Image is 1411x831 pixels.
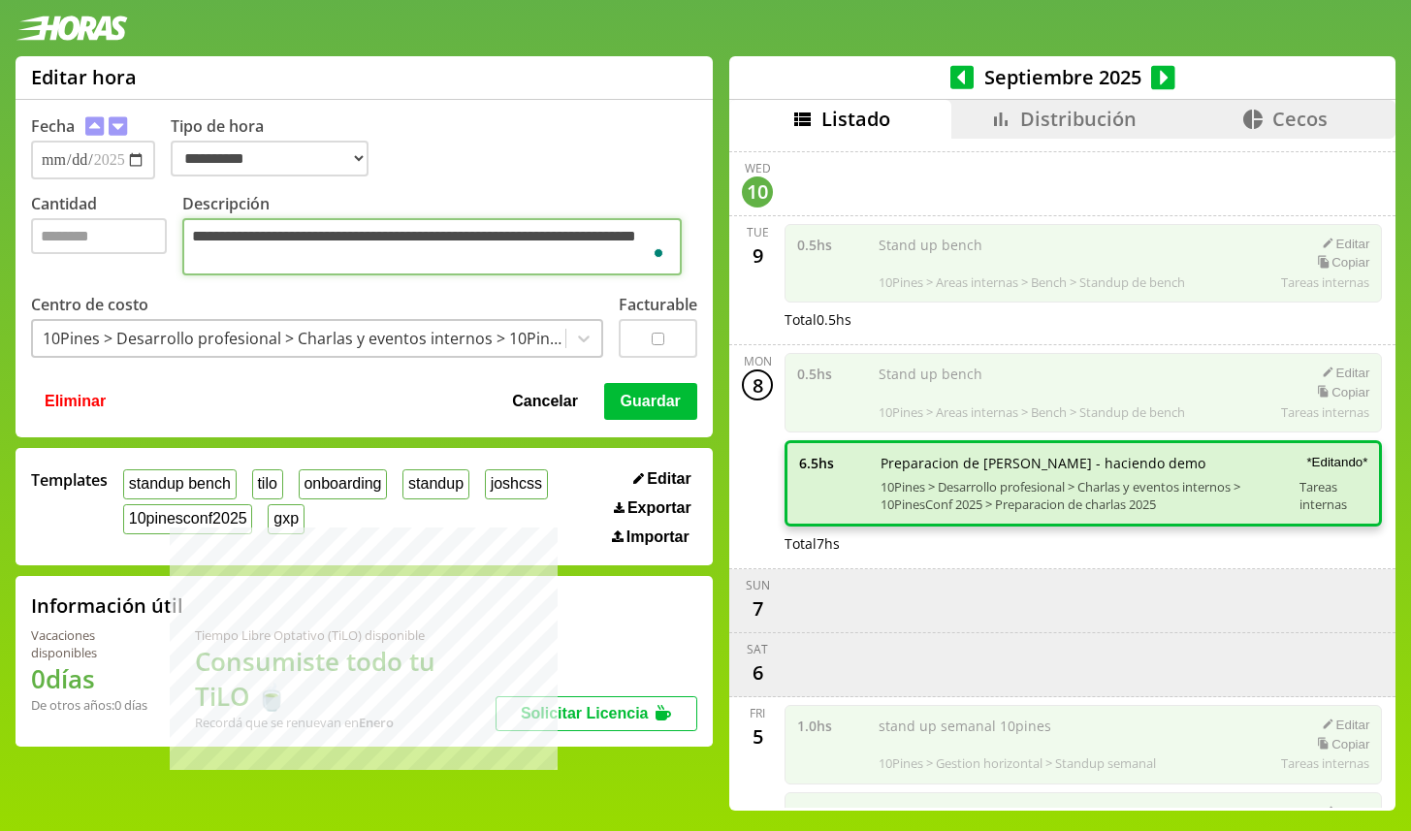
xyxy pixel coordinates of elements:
[171,141,369,176] select: Tipo de hora
[619,294,697,315] label: Facturable
[1020,106,1137,132] span: Distribución
[521,705,649,721] span: Solicitar Licencia
[31,218,167,254] input: Cantidad
[195,714,496,731] div: Recordá que se renuevan en
[746,577,770,593] div: Sun
[785,534,1382,553] div: Total 7 hs
[195,626,496,644] div: Tiempo Libre Optativo (TiLO) disponible
[31,626,148,661] div: Vacaciones disponibles
[742,657,773,688] div: 6
[402,469,469,499] button: standup
[626,528,689,546] span: Importar
[647,470,690,488] span: Editar
[974,64,1151,90] span: Septiembre 2025
[745,160,771,176] div: Wed
[31,193,182,280] label: Cantidad
[268,504,304,534] button: gxp
[182,193,697,280] label: Descripción
[742,721,773,752] div: 5
[31,696,148,714] div: De otros años: 0 días
[359,714,394,731] b: Enero
[39,383,112,420] button: Eliminar
[506,383,584,420] button: Cancelar
[627,499,691,517] span: Exportar
[16,16,128,41] img: logotipo
[171,115,384,179] label: Tipo de hora
[608,498,697,518] button: Exportar
[729,139,1395,808] div: scrollable content
[747,224,769,240] div: Tue
[747,641,768,657] div: Sat
[485,469,548,499] button: joshcss
[182,218,682,275] textarea: To enrich screen reader interactions, please activate Accessibility in Grammarly extension settings
[750,705,765,721] div: Fri
[742,593,773,624] div: 7
[627,469,697,489] button: Editar
[744,353,772,369] div: Mon
[43,328,567,349] div: 10Pines > Desarrollo profesional > Charlas y eventos internos > 10PinesConf 2025 > Preparacion de...
[821,106,890,132] span: Listado
[195,644,496,714] h1: Consumiste todo tu TiLO 🍵
[31,115,75,137] label: Fecha
[252,469,283,499] button: tilo
[742,176,773,208] div: 10
[604,383,697,420] button: Guardar
[31,294,148,315] label: Centro de costo
[31,661,148,696] h1: 0 días
[31,469,108,491] span: Templates
[496,696,697,731] button: Solicitar Licencia
[742,369,773,400] div: 8
[1272,106,1328,132] span: Cecos
[123,469,237,499] button: standup bench
[123,504,252,534] button: 10pinesconf2025
[785,310,1382,329] div: Total 0.5 hs
[742,240,773,272] div: 9
[299,469,388,499] button: onboarding
[31,592,183,619] h2: Información útil
[31,64,137,90] h1: Editar hora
